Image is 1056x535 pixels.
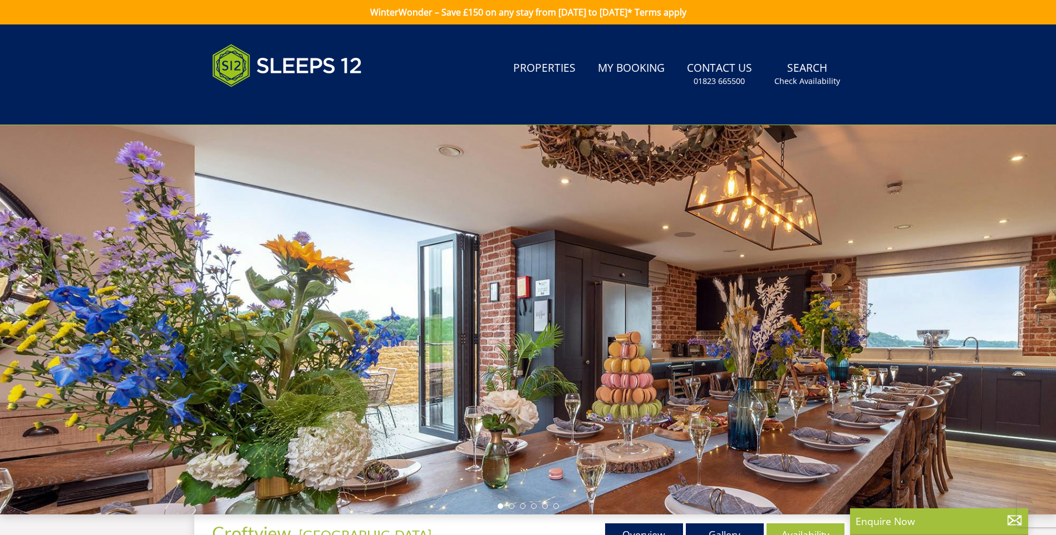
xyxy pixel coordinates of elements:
[770,56,844,92] a: SearchCheck Availability
[212,38,362,93] img: Sleeps 12
[593,56,669,81] a: My Booking
[694,76,745,87] small: 01823 665500
[856,514,1023,528] p: Enquire Now
[682,56,757,92] a: Contact Us01823 665500
[207,100,323,110] iframe: Customer reviews powered by Trustpilot
[509,56,580,81] a: Properties
[774,76,840,87] small: Check Availability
